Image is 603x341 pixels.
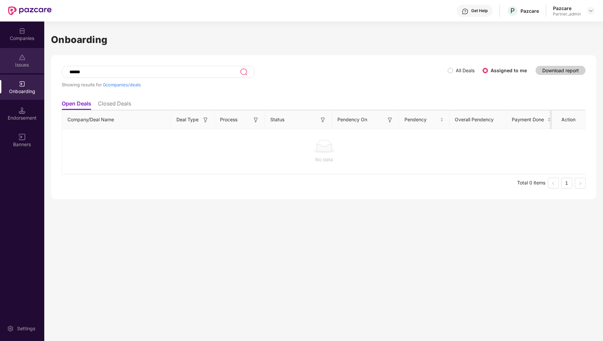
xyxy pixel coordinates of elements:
[15,325,37,332] div: Settings
[562,178,572,188] a: 1
[387,117,393,123] img: svg+xml;base64,PHN2ZyB3aWR0aD0iMTYiIGhlaWdodD0iMTYiIHZpZXdCb3g9IjAgMCAxNiAxNiIgZmlsbD0ibm9uZSIgeG...
[220,116,237,123] span: Process
[551,181,555,185] span: left
[19,81,25,87] img: svg+xml;base64,PHN2ZyB3aWR0aD0iMjAiIGhlaWdodD0iMjAiIHZpZXdCb3g9IjAgMCAyMCAyMCIgZmlsbD0ibm9uZSIgeG...
[176,116,199,123] span: Deal Type
[337,116,367,123] span: Pendency On
[548,178,559,188] li: Previous Page
[320,117,326,123] img: svg+xml;base64,PHN2ZyB3aWR0aD0iMTYiIGhlaWdodD0iMTYiIHZpZXdCb3g9IjAgMCAxNiAxNiIgZmlsbD0ibm9uZSIgeG...
[19,107,25,114] img: svg+xml;base64,PHN2ZyB3aWR0aD0iMTQuNSIgaGVpZ2h0PSIxNC41IiB2aWV3Qm94PSIwIDAgMTYgMTYiIGZpbGw9Im5vbm...
[575,178,586,188] li: Next Page
[7,325,14,332] img: svg+xml;base64,PHN2ZyBpZD0iU2V0dGluZy0yMHgyMCIgeG1sbnM9Imh0dHA6Ly93d3cudzMub3JnLzIwMDAvc3ZnIiB3aW...
[520,8,539,14] div: Pazcare
[552,111,586,129] th: Action
[471,8,488,13] div: Get Help
[462,8,469,15] img: svg+xml;base64,PHN2ZyBpZD0iSGVscC0zMngzMiIgeG1sbnM9Imh0dHA6Ly93d3cudzMub3JnLzIwMDAvc3ZnIiB3aWR0aD...
[202,117,209,123] img: svg+xml;base64,PHN2ZyB3aWR0aD0iMTYiIGhlaWdodD0iMTYiIHZpZXdCb3g9IjAgMCAxNiAxNiIgZmlsbD0ibm9uZSIgeG...
[404,116,439,123] span: Pendency
[62,100,91,110] li: Open Deals
[588,8,594,13] img: svg+xml;base64,PHN2ZyBpZD0iRHJvcGRvd24tMzJ4MzIiIHhtbG5zPSJodHRwOi8vd3d3LnczLm9yZy8yMDAwL3N2ZyIgd2...
[19,54,25,61] img: svg+xml;base64,PHN2ZyBpZD0iSXNzdWVzX2Rpc2FibGVkIiB4bWxucz0iaHR0cDovL3d3dy53My5vcmcvMjAwMC9zdmciIH...
[449,111,506,129] th: Overall Pendency
[491,68,527,73] label: Assigned to me
[553,11,581,17] div: Partner_admin
[62,82,448,87] div: Showing results for
[253,117,259,123] img: svg+xml;base64,PHN2ZyB3aWR0aD0iMTYiIGhlaWdodD0iMTYiIHZpZXdCb3g9IjAgMCAxNiAxNiIgZmlsbD0ibm9uZSIgeG...
[270,116,284,123] span: Status
[19,28,25,34] img: svg+xml;base64,PHN2ZyBpZD0iQ29tcGFuaWVzIiB4bWxucz0iaHR0cDovL3d3dy53My5vcmcvMjAwMC9zdmciIHdpZHRoPS...
[536,66,586,75] button: Download report
[98,100,131,110] li: Closed Deals
[456,68,475,73] label: All Deals
[575,178,586,188] button: right
[517,178,545,188] li: Total 0 items
[67,156,581,163] div: No data
[240,68,248,76] img: svg+xml;base64,PHN2ZyB3aWR0aD0iMjQiIGhlaWdodD0iMjUiIHZpZXdCb3g9IjAgMCAyNCAyNSIgZmlsbD0ibm9uZSIgeG...
[399,111,449,129] th: Pendency
[51,32,596,47] h1: Onboarding
[8,6,52,15] img: New Pazcare Logo
[561,178,572,188] li: 1
[548,178,559,188] button: left
[510,7,515,15] span: P
[506,111,557,129] th: Payment Done
[512,116,546,123] span: Payment Done
[553,5,581,11] div: Pazcare
[19,134,25,140] img: svg+xml;base64,PHN2ZyB3aWR0aD0iMTYiIGhlaWdodD0iMTYiIHZpZXdCb3g9IjAgMCAxNiAxNiIgZmlsbD0ibm9uZSIgeG...
[103,82,141,87] span: 0 companies/deals
[578,181,582,185] span: right
[62,111,171,129] th: Company/Deal Name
